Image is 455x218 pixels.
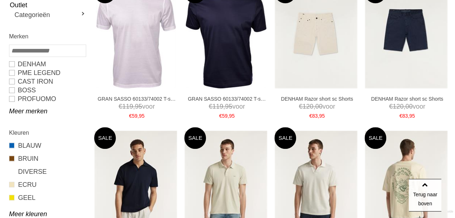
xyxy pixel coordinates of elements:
span: voor [98,102,176,111]
a: PME LEGEND [9,68,85,77]
a: PROFUOMO [9,95,85,103]
span: , [313,103,315,110]
h2: Merken [9,32,85,41]
span: 95 [409,113,415,119]
span: , [408,113,409,119]
span: , [133,103,135,110]
span: 95 [139,113,145,119]
a: CAST IRON [9,77,85,86]
span: 95 [319,113,325,119]
span: € [389,103,393,110]
span: 120 [303,103,313,110]
a: GRAN SASSO 60133/74002 T-shirts [98,96,176,102]
span: € [119,103,122,110]
a: BLAUW [9,141,85,150]
a: DENHAM Razor short sc Shorts [278,96,356,102]
a: GRAN SASSO 60133/74002 T-shirts [188,96,266,102]
a: DIVERSE [9,167,85,176]
span: € [399,113,402,119]
span: voor [368,102,446,111]
span: 95 [225,103,232,110]
a: Categorieën [14,11,85,19]
span: 59 [132,113,138,119]
h2: Kleuren [9,128,85,137]
span: , [138,113,139,119]
span: 95 [229,113,235,119]
span: € [209,103,212,110]
span: € [309,113,312,119]
a: BOSS [9,86,85,95]
a: DENHAM Razor short sc Shorts [368,96,446,102]
span: , [223,103,225,110]
span: € [129,113,132,119]
span: 119 [212,103,223,110]
span: 59 [222,113,228,119]
a: BRUIN [9,154,85,163]
span: , [228,113,229,119]
span: 83 [312,113,318,119]
a: ECRU [9,180,85,189]
span: 83 [402,113,408,119]
span: 120 [393,103,404,110]
span: 95 [135,103,142,110]
span: voor [278,102,356,111]
span: voor [188,102,266,111]
a: GEEL [9,193,85,202]
a: Terug naar boven [409,179,441,211]
a: DENHAM [9,60,85,68]
span: 00 [315,103,323,110]
span: 119 [122,103,133,110]
span: , [318,113,319,119]
span: 00 [405,103,413,110]
span: , [404,103,405,110]
span: € [219,113,222,119]
a: Meer merken [9,107,85,116]
span: € [299,103,303,110]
